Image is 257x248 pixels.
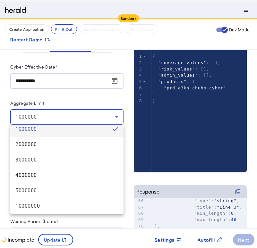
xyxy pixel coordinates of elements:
span: 1000000 [15,125,107,133]
span: 3000000 [15,156,118,164]
span: 5000000 [15,187,118,194]
span: 2000000 [15,141,118,148]
span: 4000000 [15,171,118,179]
span: 10000000 [15,202,118,210]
